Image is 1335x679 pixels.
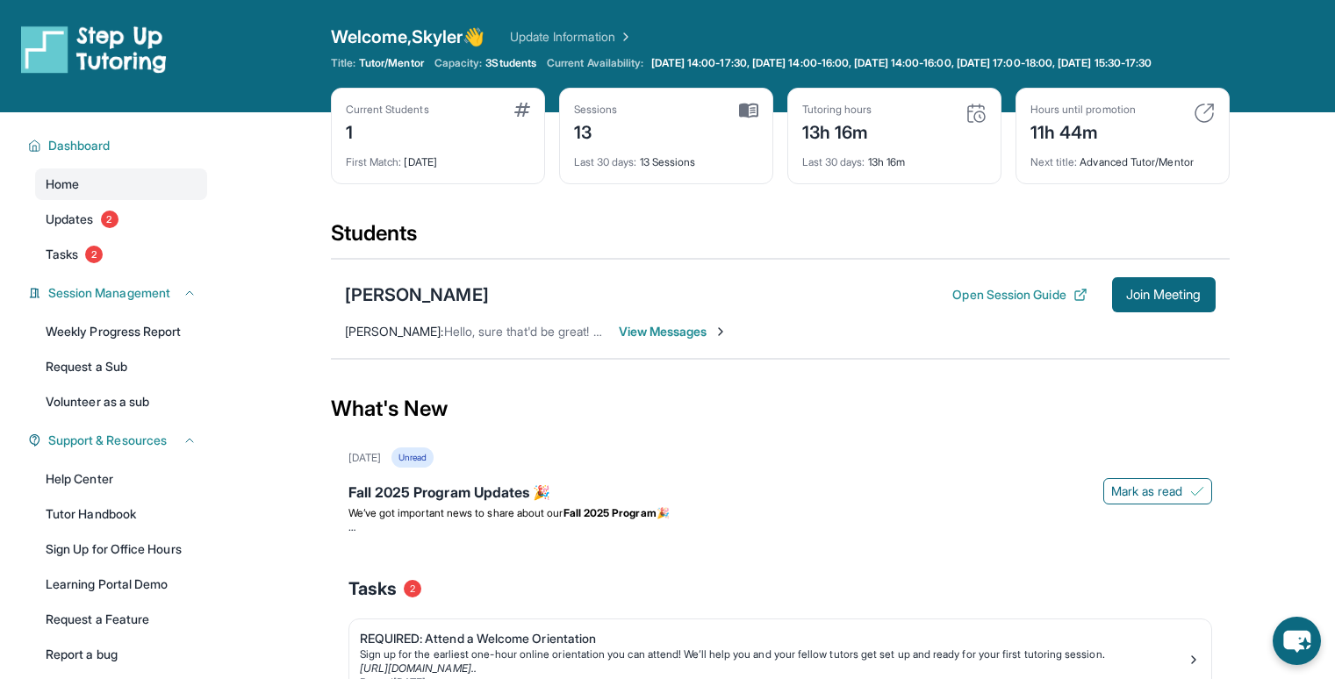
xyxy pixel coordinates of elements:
a: Volunteer as a sub [35,386,207,418]
span: We’ve got important news to share about our [348,506,563,519]
div: Tutoring hours [802,103,872,117]
span: Tasks [46,246,78,263]
span: Support & Resources [48,432,167,449]
a: Home [35,168,207,200]
span: Hello, sure that'd be great! Thank you for letting me know [444,324,763,339]
a: Update Information [510,28,633,46]
button: Dashboard [41,137,197,154]
span: Current Availability: [547,56,643,70]
span: Join Meeting [1126,289,1202,300]
a: Learning Portal Demo [35,568,207,600]
a: Tutor Handbook [35,498,207,530]
img: Chevron-Right [714,325,728,339]
div: 1 [346,117,429,145]
span: Tutor/Mentor [359,56,424,70]
div: [DATE] [348,451,381,465]
span: [DATE] 14:00-17:30, [DATE] 14:00-16:00, [DATE] 14:00-16:00, [DATE] 17:00-18:00, [DATE] 15:30-17:30 [651,56,1152,70]
button: Open Session Guide [952,286,1087,304]
img: card [1194,103,1215,124]
button: chat-button [1273,617,1321,665]
span: Last 30 days : [574,155,637,168]
a: [DATE] 14:00-17:30, [DATE] 14:00-16:00, [DATE] 14:00-16:00, [DATE] 17:00-18:00, [DATE] 15:30-17:30 [648,56,1156,70]
span: 2 [85,246,103,263]
div: REQUIRED: Attend a Welcome Orientation [360,630,1187,647]
img: Mark as read [1190,484,1204,498]
a: Weekly Progress Report [35,316,207,347]
div: 13h 16m [802,117,872,145]
span: Session Management [48,284,170,302]
span: First Match : [346,155,402,168]
div: Hours until promotion [1030,103,1136,117]
span: [PERSON_NAME] : [345,324,444,339]
span: Home [46,175,79,193]
img: card [965,103,987,124]
div: Advanced Tutor/Mentor [1030,145,1215,169]
button: Support & Resources [41,432,197,449]
a: Sign Up for Office Hours [35,533,207,565]
span: 3 Students [485,56,536,70]
a: Request a Feature [35,604,207,635]
span: Dashboard [48,137,111,154]
a: Updates2 [35,204,207,235]
span: Updates [46,211,94,228]
img: logo [21,25,167,74]
span: Last 30 days : [802,155,865,168]
a: Tasks2 [35,239,207,270]
a: [URL][DOMAIN_NAME].. [360,661,477,675]
button: Join Meeting [1112,277,1216,312]
strong: Fall 2025 Program [563,506,657,519]
div: Sessions [574,103,618,117]
span: Title: [331,56,355,70]
span: 2 [101,211,118,228]
div: 13h 16m [802,145,987,169]
div: What's New [331,370,1230,447]
button: Session Management [41,284,197,302]
span: Capacity: [434,56,483,70]
div: 11h 44m [1030,117,1136,145]
a: Request a Sub [35,351,207,382]
div: Unread [391,447,434,468]
span: 2 [404,580,421,597]
span: Mark as read [1111,482,1183,500]
button: Mark as read [1103,478,1212,504]
div: Current Students [346,103,429,117]
div: Fall 2025 Program Updates 🎉 [348,482,1212,506]
a: Help Center [35,463,207,495]
div: [PERSON_NAME] [345,282,489,307]
div: [DATE] [346,145,530,169]
div: Students [331,219,1230,258]
span: Tasks [348,576,397,601]
span: Next title : [1030,155,1078,168]
img: Chevron Right [615,28,633,46]
span: Welcome, Skyler 👋 [331,25,485,49]
div: Sign up for the earliest one-hour online orientation you can attend! We’ll help you and your fell... [360,647,1187,661]
img: card [514,103,530,117]
div: 13 [574,117,618,145]
span: 🎉 [657,506,670,519]
span: View Messages [619,323,729,340]
a: Report a bug [35,639,207,670]
img: card [739,103,758,118]
div: 13 Sessions [574,145,758,169]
